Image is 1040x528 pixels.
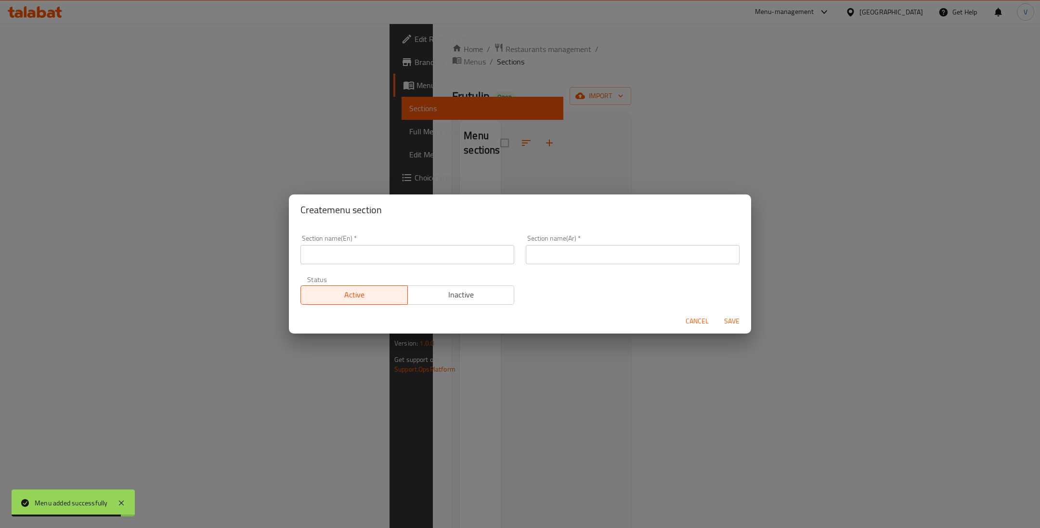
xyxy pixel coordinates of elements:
h2: Create menu section [300,202,740,218]
span: Active [305,288,404,302]
div: Menu added successfully [35,498,108,508]
button: Cancel [682,312,713,330]
button: Save [716,312,747,330]
button: Active [300,285,408,305]
span: Save [720,315,743,327]
span: Cancel [686,315,709,327]
button: Inactive [407,285,515,305]
span: Inactive [412,288,511,302]
input: Please enter section name(en) [300,245,514,264]
input: Please enter section name(ar) [526,245,740,264]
